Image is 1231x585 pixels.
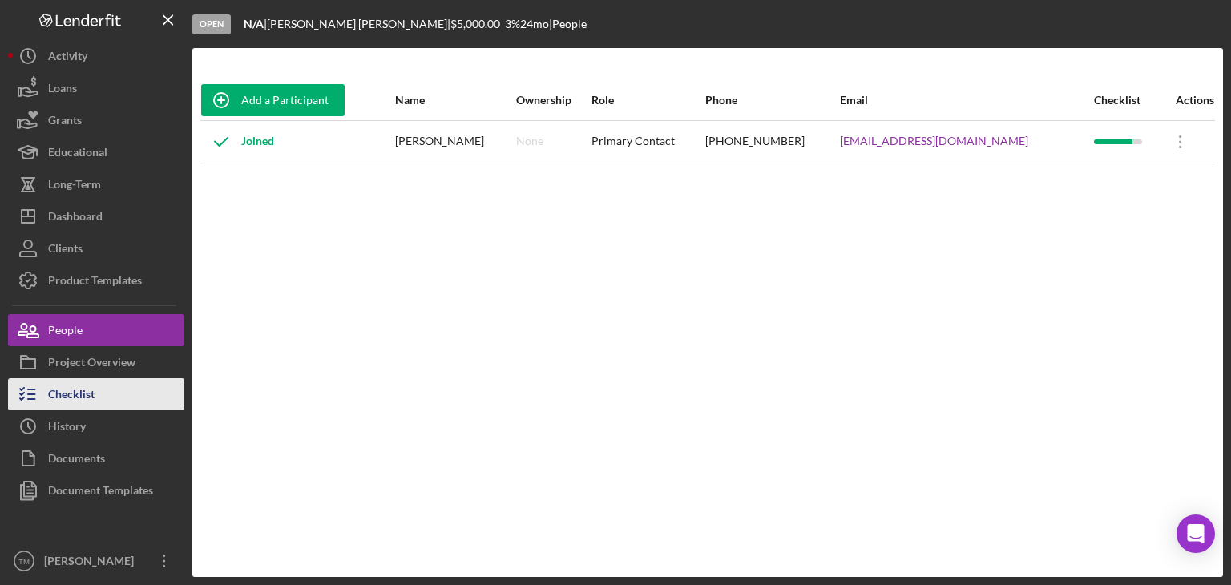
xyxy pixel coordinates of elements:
[516,94,591,107] div: Ownership
[48,104,82,140] div: Grants
[201,84,345,116] button: Add a Participant
[8,410,184,442] button: History
[8,232,184,264] button: Clients
[8,104,184,136] button: Grants
[705,122,838,162] div: [PHONE_NUMBER]
[18,557,30,566] text: TM
[48,232,83,268] div: Clients
[244,17,264,30] b: N/A
[48,474,153,510] div: Document Templates
[48,72,77,108] div: Loans
[192,14,231,34] div: Open
[591,94,704,107] div: Role
[840,135,1028,147] a: [EMAIL_ADDRESS][DOMAIN_NAME]
[840,94,1092,107] div: Email
[8,378,184,410] button: Checklist
[1177,514,1215,553] div: Open Intercom Messenger
[48,442,105,478] div: Documents
[241,84,329,116] div: Add a Participant
[591,122,704,162] div: Primary Contact
[8,442,184,474] button: Documents
[48,346,135,382] div: Project Overview
[8,168,184,200] button: Long-Term
[1094,94,1159,107] div: Checklist
[8,264,184,297] button: Product Templates
[244,18,267,30] div: |
[8,314,184,346] button: People
[395,94,515,107] div: Name
[516,135,543,147] div: None
[48,314,83,350] div: People
[1160,94,1214,107] div: Actions
[40,545,144,581] div: [PERSON_NAME]
[8,474,184,506] button: Document Templates
[549,18,587,30] div: | People
[48,40,87,76] div: Activity
[48,410,86,446] div: History
[395,122,515,162] div: [PERSON_NAME]
[48,200,103,236] div: Dashboard
[8,40,184,72] button: Activity
[520,18,549,30] div: 24 mo
[48,136,107,172] div: Educational
[48,264,142,301] div: Product Templates
[48,378,95,414] div: Checklist
[201,122,274,162] div: Joined
[8,346,184,378] button: Project Overview
[48,168,101,204] div: Long-Term
[705,94,838,107] div: Phone
[8,200,184,232] button: Dashboard
[450,18,505,30] div: $5,000.00
[267,18,450,30] div: [PERSON_NAME] [PERSON_NAME] |
[8,72,184,104] button: Loans
[8,545,184,577] button: TM[PERSON_NAME]
[8,136,184,168] button: Educational
[505,18,520,30] div: 3 %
